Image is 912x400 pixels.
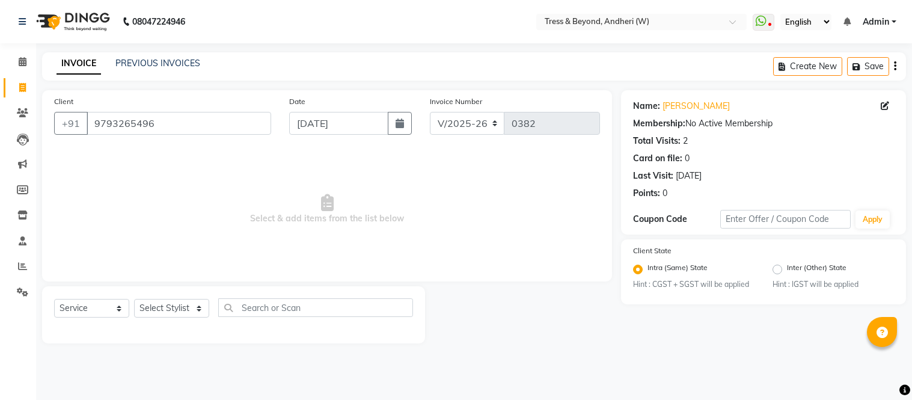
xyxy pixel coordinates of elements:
[685,152,690,165] div: 0
[115,58,200,69] a: PREVIOUS INVOICES
[132,5,185,38] b: 08047224946
[633,117,685,130] div: Membership:
[54,96,73,107] label: Client
[54,112,88,135] button: +91
[663,100,730,112] a: [PERSON_NAME]
[633,187,660,200] div: Points:
[633,117,894,130] div: No Active Membership
[633,135,681,147] div: Total Visits:
[773,279,894,290] small: Hint : IGST will be applied
[54,149,600,269] span: Select & add items from the list below
[855,211,890,229] button: Apply
[289,96,305,107] label: Date
[683,135,688,147] div: 2
[633,213,720,226] div: Coupon Code
[218,298,413,317] input: Search or Scan
[87,112,271,135] input: Search by Name/Mobile/Email/Code
[847,57,889,76] button: Save
[57,53,101,75] a: INVOICE
[720,210,851,229] input: Enter Offer / Coupon Code
[633,170,673,182] div: Last Visit:
[633,152,682,165] div: Card on file:
[31,5,113,38] img: logo
[633,245,672,256] label: Client State
[676,170,702,182] div: [DATE]
[633,100,660,112] div: Name:
[863,16,889,28] span: Admin
[862,352,900,388] iframe: chat widget
[633,279,754,290] small: Hint : CGST + SGST will be applied
[787,262,846,277] label: Inter (Other) State
[430,96,482,107] label: Invoice Number
[773,57,842,76] button: Create New
[663,187,667,200] div: 0
[647,262,708,277] label: Intra (Same) State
